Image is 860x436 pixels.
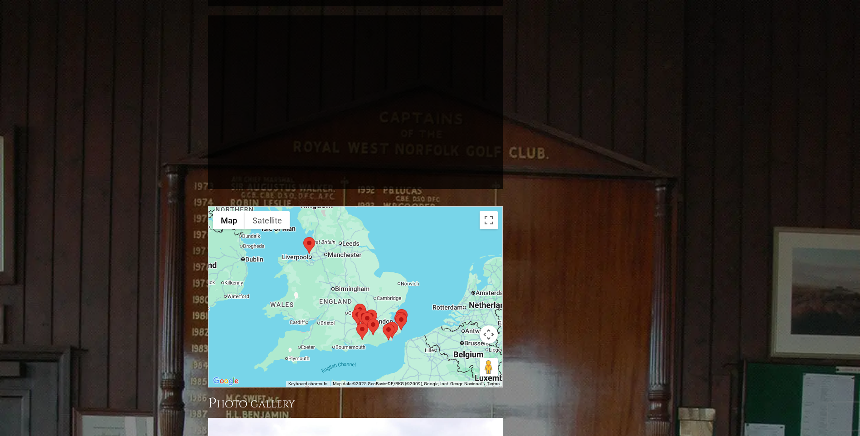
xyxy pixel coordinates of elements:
button: Show street map [213,211,245,229]
h3: Photo Gallery [208,394,503,412]
button: Toggle fullscreen view [480,211,498,229]
button: Keyboard shortcuts [288,381,327,387]
span: Map data ©2025 GeoBasis-DE/BKG (©2009), Google, Inst. Geogr. Nacional [333,381,481,386]
iframe: Sir-Nick-on-Southeast-England [217,24,494,180]
img: Google [211,375,241,387]
button: Map camera controls [480,325,498,344]
a: Open this area in Google Maps (opens a new window) [211,375,241,387]
button: Show satellite imagery [245,211,290,229]
a: Terms [487,381,500,386]
button: Drag Pegman onto the map to open Street View [480,358,498,376]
